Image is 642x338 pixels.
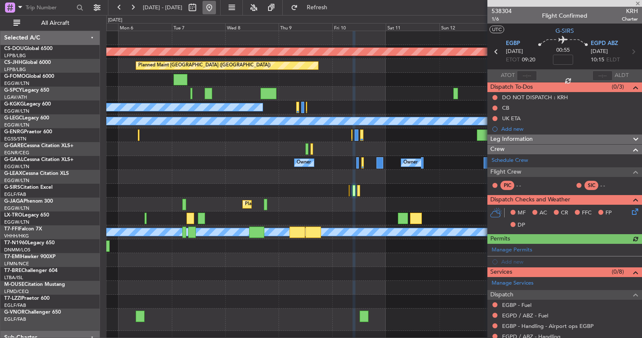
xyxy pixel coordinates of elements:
a: EGGW/LTN [4,164,29,170]
span: All Aircraft [22,20,89,26]
a: G-GAALCessna Citation XLS+ [4,157,74,162]
span: (0/8) [612,267,624,276]
a: G-SIRSCitation Excel [4,185,53,190]
a: EGBP - Fuel [502,301,531,309]
a: LFPB/LBG [4,66,26,73]
div: Planned Maint [GEOGRAPHIC_DATA] ([GEOGRAPHIC_DATA]) [138,59,271,72]
a: VHHH/HKG [4,233,29,239]
a: EGLF/FAB [4,302,26,309]
div: Flight Confirmed [542,11,587,20]
span: G-GAAL [4,157,24,162]
span: G-KGKG [4,102,24,107]
span: T7-LZZI [4,296,21,301]
div: Owner [297,156,311,169]
span: G-JAGA [4,199,24,204]
a: EGGW/LTN [4,177,29,184]
span: ELDT [606,56,620,64]
a: EGGW/LTN [4,219,29,225]
span: ALDT [615,71,629,80]
span: Flight Crew [490,167,521,177]
a: Manage Services [492,279,534,288]
a: G-LEGCLegacy 600 [4,116,49,121]
span: 1/6 [492,16,512,23]
span: G-LEAX [4,171,22,176]
span: Dispatch To-Dos [490,82,533,92]
button: Refresh [287,1,337,14]
a: Schedule Crew [492,156,528,165]
a: LFMN/NCE [4,261,29,267]
span: G-SPCY [4,88,22,93]
span: LX-TRO [4,213,22,218]
span: G-SIRS [4,185,20,190]
a: EGSS/STN [4,136,26,142]
div: Thu 9 [279,23,332,31]
span: ATOT [501,71,515,80]
div: - - [600,182,619,189]
div: Sat 11 [386,23,439,31]
span: KRH [622,7,638,16]
a: T7-N1960Legacy 650 [4,240,55,246]
span: CS-DOU [4,46,24,51]
span: T7-BRE [4,268,21,273]
div: Add new [501,125,638,132]
span: CS-JHH [4,60,22,65]
a: EGNR/CEG [4,150,29,156]
a: T7-BREChallenger 604 [4,268,58,273]
a: G-KGKGLegacy 600 [4,102,51,107]
div: PIC [500,181,514,190]
div: UK ETA [502,115,521,122]
div: Tue 7 [172,23,225,31]
a: CS-DOUGlobal 6500 [4,46,53,51]
span: Leg Information [490,135,533,144]
input: Trip Number [26,1,74,14]
a: LGAV/ATH [4,94,27,100]
span: G-LEGC [4,116,22,121]
button: UTC [489,26,504,33]
span: [DATE] - [DATE] [143,4,182,11]
a: G-LEAXCessna Citation XLS [4,171,69,176]
a: G-SPCYLegacy 650 [4,88,49,93]
span: Crew [490,145,505,154]
span: DP [518,221,525,230]
span: EGBP [506,40,520,48]
span: 10:15 [591,56,604,64]
div: SIC [584,181,598,190]
a: G-ENRGPraetor 600 [4,129,52,135]
div: Fri 10 [332,23,386,31]
a: LFPB/LBG [4,53,26,59]
span: G-GARE [4,143,24,148]
a: T7-EMIHawker 900XP [4,254,55,259]
button: All Aircraft [9,16,91,30]
span: Charter [622,16,638,23]
a: M-OUSECitation Mustang [4,282,65,287]
span: (0/3) [612,82,624,91]
a: EGGW/LTN [4,80,29,87]
a: LX-TROLegacy 650 [4,213,49,218]
a: EGGW/LTN [4,108,29,114]
span: Dispatch [490,290,513,300]
a: EGLF/FAB [4,191,26,198]
span: 00:55 [556,46,570,55]
a: G-VNORChallenger 650 [4,310,61,315]
a: CS-JHHGlobal 6000 [4,60,51,65]
a: LTBA/ISL [4,275,23,281]
span: G-VNOR [4,310,25,315]
a: G-FOMOGlobal 6000 [4,74,54,79]
div: Sun 12 [439,23,493,31]
span: FP [605,209,612,217]
div: DO NOT DISPATCH : KRH [502,94,568,101]
div: - - [516,182,535,189]
span: 538304 [492,7,512,16]
span: [DATE] [506,48,523,56]
a: EGGW/LTN [4,205,29,211]
a: EGBP - Handling - Airport ops EGBP [502,322,594,330]
span: MF [518,209,526,217]
a: T7-LZZIPraetor 600 [4,296,50,301]
a: EGGW/LTN [4,122,29,128]
span: FFC [582,209,592,217]
a: G-GARECessna Citation XLS+ [4,143,74,148]
span: Dispatch Checks and Weather [490,195,570,205]
span: AC [539,209,547,217]
a: G-JAGAPhenom 300 [4,199,53,204]
span: G-ENRG [4,129,24,135]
